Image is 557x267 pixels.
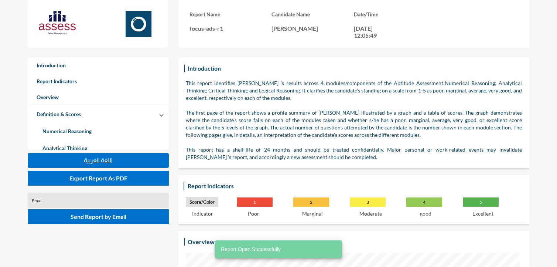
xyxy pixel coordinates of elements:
[39,11,76,34] img: AssessLogoo.svg
[69,175,127,182] span: Export Report As PDF
[28,57,169,73] a: Introduction
[472,210,493,217] p: Excellent
[350,197,386,207] p: 3
[189,11,272,17] h3: Report Name
[186,236,216,247] h3: Overview
[354,25,387,39] p: [DATE] 12:05:49
[186,180,236,191] h3: Report Indicators
[28,89,169,105] a: Overview
[28,123,169,191] div: Definition & Scores
[34,123,163,140] a: Numerical Reasoning
[406,197,442,207] p: 4
[71,213,126,220] span: Send Report by Email
[186,146,522,161] p: This report has a shelf-life of 24 months and should be treated confidentially. Major personal or...
[463,197,499,207] p: 5
[293,197,329,207] p: 2
[186,197,218,207] p: Score/Color
[28,105,169,123] mat-expansion-panel-header: Definition & Scores
[271,25,354,32] p: [PERSON_NAME]
[248,210,259,217] p: Poor
[120,11,157,37] img: Focus.svg
[84,157,113,163] span: اللغة العربية
[189,25,272,32] p: focus-ads-r1
[186,109,522,139] p: The first page of the report shows a profile summary of [PERSON_NAME] illustrated by a graph and ...
[28,73,169,89] a: Report Indicators
[354,11,436,17] h3: Date/Time
[420,210,431,217] p: good
[192,210,213,217] p: Indicator
[186,63,223,74] h3: Introduction
[28,153,169,168] button: اللغة العربية
[28,171,169,186] button: Export Report As PDF
[302,210,323,217] p: Marginal
[28,209,169,224] button: Send Report by Email
[221,246,281,253] span: Report Open Successfully
[271,11,354,17] h3: Candidate Name
[28,106,90,122] a: Definition & Scores
[237,197,273,207] p: 1
[359,210,382,217] p: Moderate
[34,140,163,157] a: Analytical Thinking
[186,80,522,102] p: This report identifies [PERSON_NAME] ’s results across 4 modules/components of the Aptitude Asses...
